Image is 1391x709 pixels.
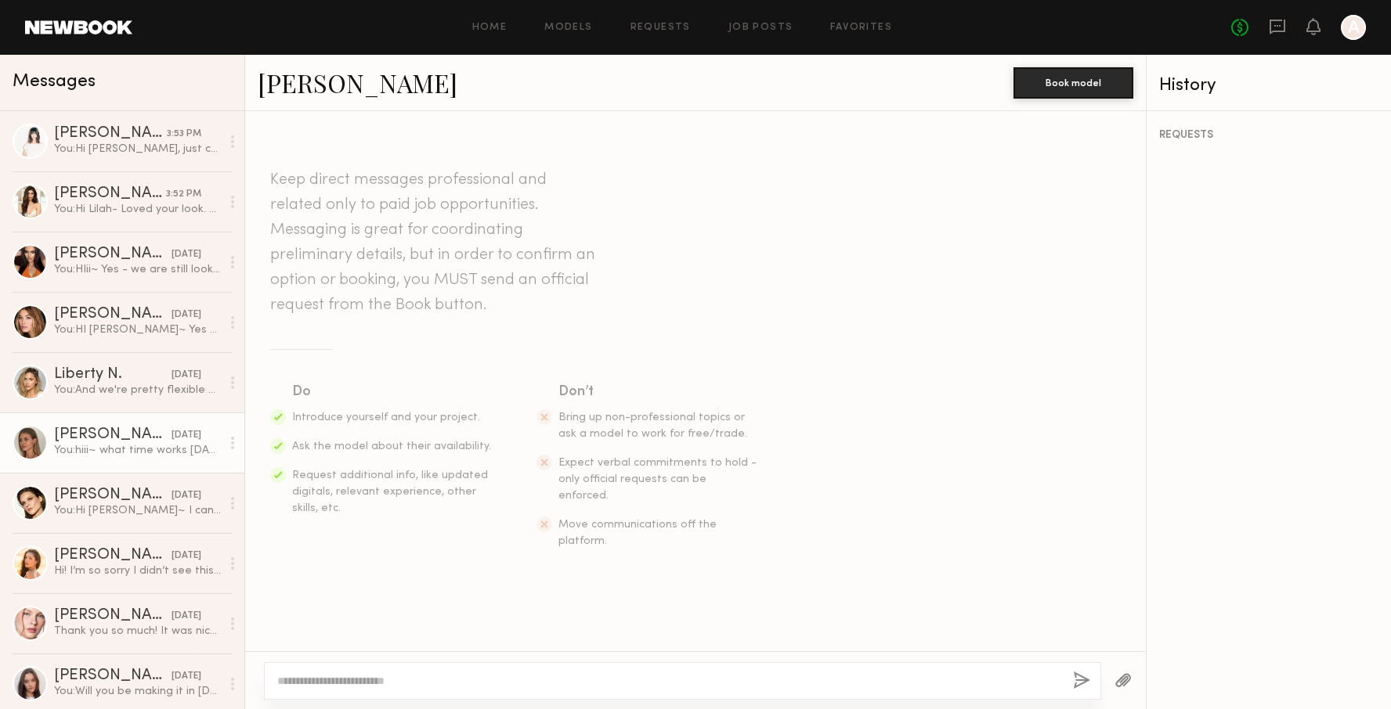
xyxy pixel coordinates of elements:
[172,549,201,563] div: [DATE]
[1159,77,1378,95] div: History
[172,488,201,503] div: [DATE]
[630,23,691,33] a: Requests
[54,563,221,578] div: Hi! I’m so sorry I didn’t see this in time, I live in SD at the moment. Please let me know if ano...
[544,23,592,33] a: Models
[54,608,172,624] div: [PERSON_NAME]
[54,503,221,518] div: You: Hi [PERSON_NAME]~ I can do 1hr [DATE] ([DATE]) - if you're available. Let me know!
[172,428,201,443] div: [DATE]
[54,427,172,443] div: [PERSON_NAME]
[558,412,747,439] span: Bring up non-professional topics or ask a model to work for free/trade.
[54,383,221,398] div: You: And we're pretty flexible on the time
[292,412,480,423] span: Introduce yourself and your project.
[728,23,793,33] a: Job Posts
[172,247,201,262] div: [DATE]
[172,368,201,383] div: [DATE]
[472,23,508,33] a: Home
[54,126,167,142] div: [PERSON_NAME]
[172,669,201,684] div: [DATE]
[13,73,96,91] span: Messages
[558,520,717,546] span: Move communications off the platform.
[558,458,757,501] span: Expect verbal commitments to hold - only official requests can be enforced.
[258,66,457,99] a: [PERSON_NAME]
[54,262,221,277] div: You: HIii~ Yes - we are still looking for models! Are you available soon to come in for a casting?
[54,186,166,202] div: [PERSON_NAME]
[292,441,491,452] span: Ask the model about their availability.
[54,668,172,684] div: [PERSON_NAME]
[54,548,172,563] div: [PERSON_NAME]
[292,381,493,403] div: Do
[830,23,892,33] a: Favorites
[558,381,759,403] div: Don’t
[54,322,221,337] div: You: HI [PERSON_NAME]~ Yes - we do ecom. rate is $125/hr
[270,167,599,318] header: Keep direct messages professional and related only to paid job opportunities. Messaging is great ...
[166,187,201,202] div: 3:52 PM
[54,488,172,503] div: [PERSON_NAME]
[172,609,201,624] div: [DATE]
[292,470,488,513] span: Request additional info, like updated digitals, relevant experience, other skills, etc.
[54,684,221,699] div: You: Will you be making it in [DATE]?
[54,307,172,322] div: [PERSON_NAME]
[1013,67,1133,99] button: Book model
[54,624,221,639] div: Thank you so much! It was nice meeting you!!
[1013,75,1133,88] a: Book model
[1159,130,1378,141] div: REQUESTS
[54,142,221,157] div: You: Hi [PERSON_NAME], just chasing this up! Are you still interested?
[1341,15,1366,40] a: A
[54,202,221,217] div: You: Hi Lilah- Loved your look. Would you be available to come in for a casting/go-see [DATE][DAT...
[172,308,201,322] div: [DATE]
[167,127,201,142] div: 3:53 PM
[54,247,172,262] div: [PERSON_NAME]
[54,367,172,383] div: Liberty N.
[54,443,221,458] div: You: hiii~ what time works [DATE]?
